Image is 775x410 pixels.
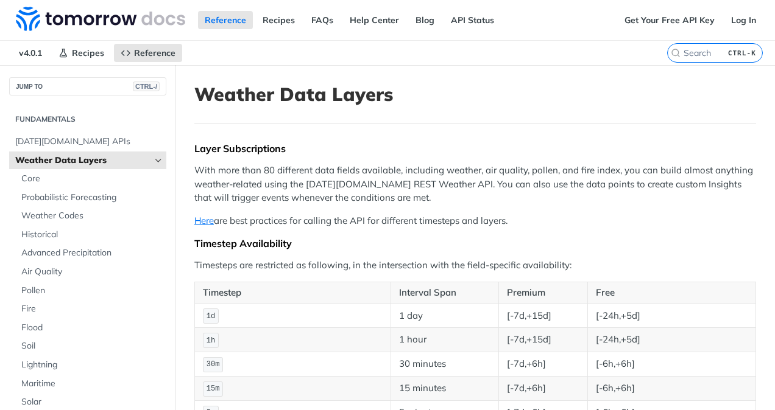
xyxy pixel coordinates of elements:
[9,133,166,151] a: [DATE][DOMAIN_NAME] APIs
[15,189,166,207] a: Probabilistic Forecasting
[15,375,166,393] a: Maritime
[207,336,215,345] span: 1h
[198,11,253,29] a: Reference
[15,244,166,262] a: Advanced Precipitation
[305,11,340,29] a: FAQs
[154,156,163,165] button: Hide subpages for Weather Data Layers
[21,303,163,315] span: Fire
[725,47,759,59] kbd: CTRL-K
[618,11,721,29] a: Get Your Free API Key
[587,282,756,304] th: Free
[671,48,681,58] svg: Search
[21,266,163,278] span: Air Quality
[15,282,166,300] a: Pollen
[9,77,166,96] button: JUMP TOCTRL-/
[194,237,756,249] div: Timestep Availability
[498,376,587,400] td: [-7d,+6h]
[207,312,215,321] span: 1d
[12,44,49,62] span: v4.0.1
[207,360,220,369] span: 30m
[16,7,185,31] img: Tomorrow.io Weather API Docs
[15,155,150,167] span: Weather Data Layers
[21,247,163,259] span: Advanced Precipitation
[194,142,756,155] div: Layer Subscriptions
[15,300,166,318] a: Fire
[15,226,166,244] a: Historical
[724,11,763,29] a: Log In
[391,282,498,304] th: Interval Span
[256,11,302,29] a: Recipes
[133,82,160,91] span: CTRL-/
[21,340,163,352] span: Soil
[15,319,166,337] a: Flood
[15,356,166,374] a: Lightning
[21,210,163,222] span: Weather Codes
[21,192,163,204] span: Probabilistic Forecasting
[587,328,756,352] td: [-24h,+5d]
[587,376,756,400] td: [-6h,+6h]
[195,282,391,304] th: Timestep
[21,173,163,185] span: Core
[343,11,406,29] a: Help Center
[444,11,501,29] a: API Status
[21,378,163,390] span: Maritime
[114,44,182,62] a: Reference
[21,396,163,408] span: Solar
[21,285,163,297] span: Pollen
[498,282,587,304] th: Premium
[391,328,498,352] td: 1 hour
[9,151,166,170] a: Weather Data LayersHide subpages for Weather Data Layers
[498,352,587,377] td: [-7d,+6h]
[587,352,756,377] td: [-6h,+6h]
[194,214,756,228] p: are best practices for calling the API for different timesteps and layers.
[72,47,104,58] span: Recipes
[15,263,166,281] a: Air Quality
[194,215,214,226] a: Here
[15,170,166,188] a: Core
[194,259,756,273] p: Timesteps are restricted as following, in the intersection with the field-specific availability:
[391,376,498,400] td: 15 minutes
[498,328,587,352] td: [-7d,+15d]
[409,11,441,29] a: Blog
[134,47,175,58] span: Reference
[21,359,163,371] span: Lightning
[15,337,166,355] a: Soil
[498,304,587,328] td: [-7d,+15d]
[21,322,163,334] span: Flood
[587,304,756,328] td: [-24h,+5d]
[52,44,111,62] a: Recipes
[207,384,220,393] span: 15m
[391,352,498,377] td: 30 minutes
[194,83,756,105] h1: Weather Data Layers
[9,114,166,125] h2: Fundamentals
[391,304,498,328] td: 1 day
[194,164,756,205] p: With more than 80 different data fields available, including weather, air quality, pollen, and fi...
[21,229,163,241] span: Historical
[15,207,166,225] a: Weather Codes
[15,136,163,148] span: [DATE][DOMAIN_NAME] APIs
